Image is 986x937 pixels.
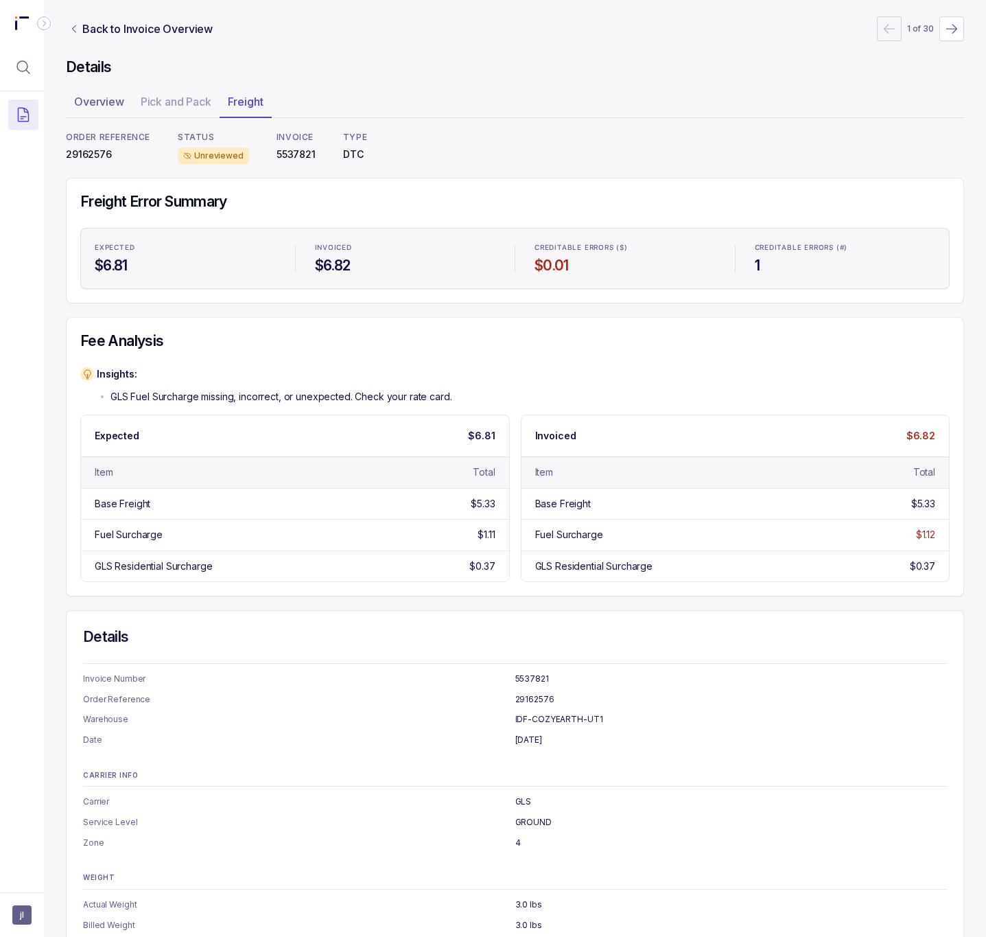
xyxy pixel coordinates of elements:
[535,244,628,252] p: Creditable Errors ($)
[95,244,134,252] p: Expected
[916,528,935,542] div: $1.12
[80,332,950,351] h4: Fee Analysis
[277,148,316,161] p: 5537821
[469,559,495,573] div: $0.37
[80,192,950,211] h4: Freight Error Summary
[83,772,947,780] p: CARRIER INFO
[307,234,504,284] li: Statistic Invoiced
[178,132,249,143] p: STATUS
[97,367,452,381] p: Insights:
[66,21,215,37] a: Link Back to Invoice Overview
[36,15,52,32] div: Collapse Icon
[315,244,352,252] p: Invoiced
[95,256,276,275] h4: $6.81
[82,21,213,37] p: Back to Invoice Overview
[80,228,950,290] ul: Statistic Highlights
[526,234,724,284] li: Statistic Creditable Errors ($)
[468,429,495,443] p: $6.81
[66,91,964,118] ul: Tab Group
[12,905,32,925] button: User initials
[83,898,515,912] p: Actual Weight
[8,100,38,130] button: Menu Icon Button DocumentTextIcon
[515,836,948,850] p: 4
[515,672,948,686] p: 5537821
[83,795,947,849] ul: Information Summary
[110,390,452,404] p: GLS Fuel Surcharge missing, incorrect, or unexpected. Check your rate card.
[913,465,935,479] div: Total
[515,693,948,706] p: 29162576
[939,16,964,41] button: Next Page
[535,528,603,542] div: Fuel Surcharge
[95,429,139,443] p: Expected
[755,244,848,252] p: Creditable Errors (#)
[910,559,935,573] div: $0.37
[83,815,515,829] p: Service Level
[906,429,935,443] p: $6.82
[83,672,947,747] ul: Information Summary
[66,58,964,77] h4: Details
[95,497,150,511] div: Base Freight
[343,148,367,161] p: DTC
[74,93,124,110] p: Overview
[83,693,515,706] p: Order Reference
[83,836,515,850] p: Zone
[83,795,515,809] p: Carrier
[471,497,495,511] div: $5.33
[515,815,948,829] p: GROUND
[515,733,948,747] p: [DATE]
[83,918,515,932] p: Billed Weight
[277,132,316,143] p: INVOICE
[473,465,495,479] div: Total
[535,465,553,479] div: Item
[83,733,515,747] p: Date
[515,713,948,726] p: IDF-COZYEARTH-UT1
[95,559,213,573] div: GLS Residential Surcharge
[83,874,947,882] p: WEIGHT
[315,256,496,275] h4: $6.82
[907,22,934,36] p: 1 of 30
[515,918,948,932] p: 3.0 lbs
[66,148,150,161] p: 29162576
[178,148,249,164] div: Unreviewed
[220,91,272,118] li: Tab Freight
[343,132,367,143] p: TYPE
[83,713,515,726] p: Warehouse
[755,256,936,275] h4: 1
[228,93,263,110] p: Freight
[535,497,591,511] div: Base Freight
[515,898,948,912] p: 3.0 lbs
[66,91,132,118] li: Tab Overview
[911,497,935,511] div: $5.33
[747,234,944,284] li: Statistic Creditable Errors (#)
[83,898,947,932] ul: Information Summary
[95,528,163,542] div: Fuel Surcharge
[66,132,150,143] p: ORDER REFERENCE
[535,256,716,275] h4: $0.01
[535,429,576,443] p: Invoiced
[478,528,495,542] div: $1.11
[83,627,947,647] h4: Details
[535,559,653,573] div: GLS Residential Surcharge
[95,465,113,479] div: Item
[86,234,284,284] li: Statistic Expected
[83,672,515,686] p: Invoice Number
[515,795,948,809] p: GLS
[8,52,38,82] button: Menu Icon Button MagnifyingGlassIcon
